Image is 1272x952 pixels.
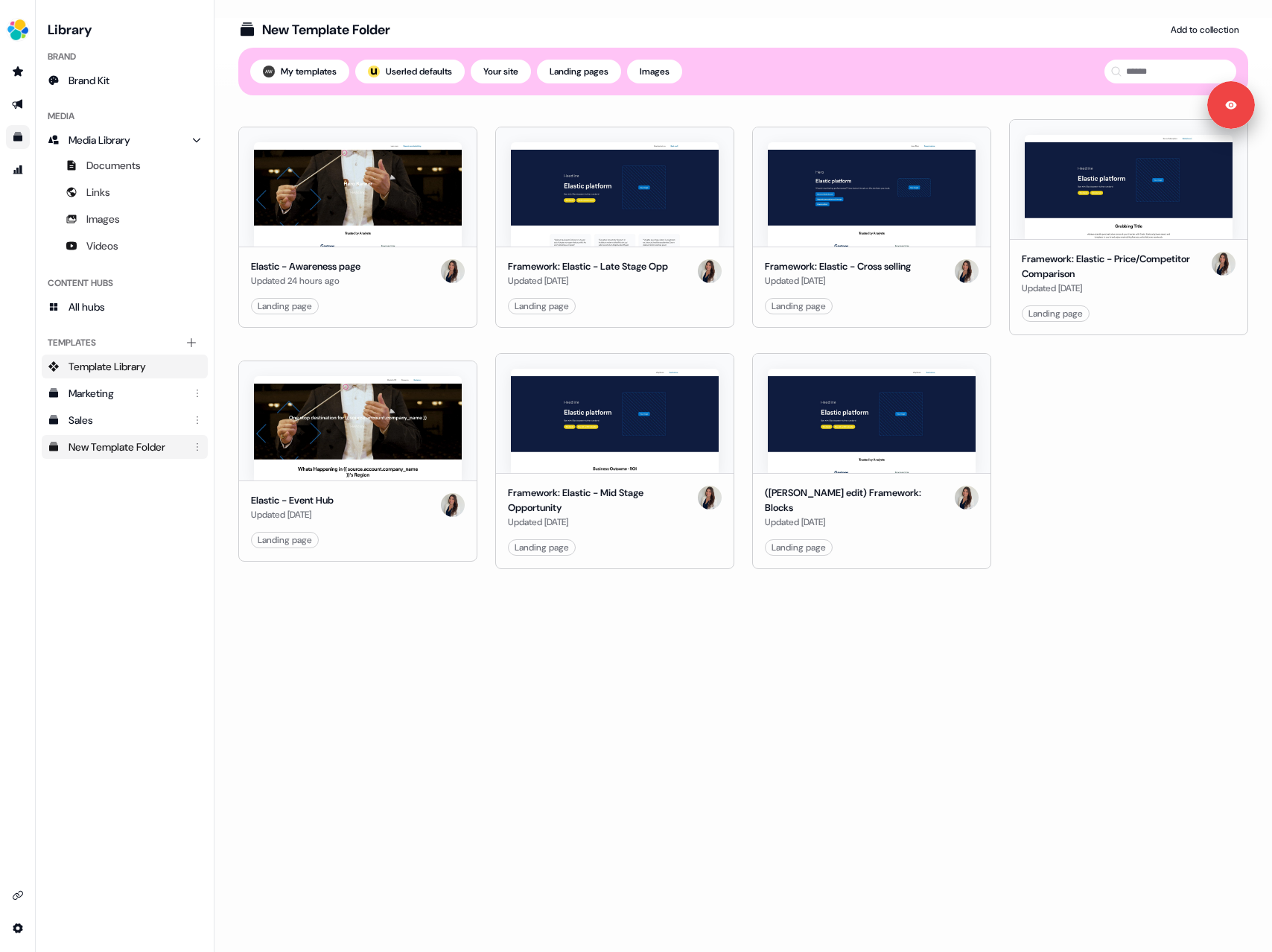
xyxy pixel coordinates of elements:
img: Kelly [1212,252,1236,276]
a: Images [42,207,208,231]
div: Templates [42,331,208,355]
div: Landing page [772,540,826,555]
div: Updated [DATE] [765,273,911,288]
h3: Library [42,18,208,39]
span: Links [86,185,110,200]
a: Documents [42,153,208,177]
button: Framework: Elastic - Late Stage OppFramework: Elastic - Late Stage OppUpdated [DATE]KellyLanding ... [495,119,734,335]
button: Add to collection [1162,18,1248,42]
div: Updated [DATE] [508,515,692,530]
img: Kelly [698,259,722,283]
div: Sales [69,413,184,428]
div: Marketing [69,386,184,401]
div: Updated [DATE] [508,273,668,288]
div: Updated [DATE] [251,507,334,522]
div: Content Hubs [42,271,208,295]
div: Framework: Elastic - Mid Stage Opportunity [508,486,692,515]
a: All hubs [42,295,208,319]
div: Updated [DATE] [765,515,949,530]
span: Images [86,212,120,226]
img: Framework: Elastic - Mid Stage Opportunity [511,369,719,473]
button: Framework: Elastic - Cross sellingFramework: Elastic - Cross sellingUpdated [DATE]KellyLanding page [752,119,991,335]
div: Landing page [772,299,826,314]
button: Framework: Elastic - Price/Competitor ComparisonFramework: Elastic - Price/Competitor ComparisonU... [1009,119,1248,335]
img: Kelly [955,259,979,283]
div: Landing page [515,540,569,555]
img: Framework: Elastic - Price/Competitor Comparison [1025,135,1233,239]
button: Images [627,60,682,83]
a: Go to attribution [6,158,30,182]
button: Framework: Elastic - Mid Stage OpportunityFramework: Elastic - Mid Stage OpportunityUpdated [DATE... [495,353,734,569]
img: userled logo [368,66,380,77]
button: Elastic - Awareness pageElastic - Awareness pageUpdated 24 hours agoKellyLanding page [238,119,477,335]
button: My templates [250,60,349,83]
span: Brand Kit [69,73,109,88]
a: Videos [42,234,208,258]
a: Go to templates [6,125,30,149]
a: Go to prospects [6,60,30,83]
a: New Template Folder [42,435,208,459]
span: Videos [86,238,118,253]
button: Elastic - Event HubElastic - Event HubUpdated [DATE]KellyLanding page [238,353,477,569]
a: Template Library [42,355,208,378]
div: Updated [DATE] [1022,281,1206,296]
img: Kelly [698,486,722,510]
a: Brand Kit [42,69,208,92]
span: Media Library [69,133,130,147]
a: Links [42,180,208,204]
div: ([PERSON_NAME] edit) Framework: Blocks [765,486,949,515]
div: Elastic - Awareness page [251,259,360,274]
div: New Template Folder [69,439,184,454]
button: (Ryan edit) Framework: Blocks([PERSON_NAME] edit) Framework: BlocksUpdated [DATE]KellyLanding page [752,353,991,569]
img: Kelly [441,493,465,517]
span: Documents [86,158,141,173]
div: Elastic - Event Hub [251,493,334,508]
button: Landing pages [537,60,621,83]
img: (Ryan edit) Framework: Blocks [768,369,976,473]
div: Landing page [515,299,569,314]
img: Adrienne [263,66,275,77]
div: Media [42,104,208,128]
div: Framework: Elastic - Late Stage Opp [508,259,668,274]
a: Go to outbound experience [6,92,30,116]
a: Go to integrations [6,916,30,940]
img: Kelly [441,259,465,283]
a: Media Library [42,128,208,152]
div: Brand [42,45,208,69]
img: Framework: Elastic - Cross selling [768,142,976,247]
div: New Template Folder [262,21,390,39]
a: Marketing [42,381,208,405]
button: Your site [471,60,531,83]
div: Landing page [258,533,312,548]
div: Landing page [1028,306,1083,321]
a: Go to integrations [6,883,30,907]
img: Kelly [955,486,979,510]
div: ; [368,66,380,77]
a: Sales [42,408,208,432]
div: Updated 24 hours ago [251,273,360,288]
button: userled logo;Userled defaults [355,60,465,83]
div: Framework: Elastic - Price/Competitor Comparison [1022,252,1206,281]
img: Elastic - Awareness page [254,142,462,247]
span: Template Library [69,359,146,374]
div: Framework: Elastic - Cross selling [765,259,911,274]
img: Elastic - Event Hub [254,376,462,480]
span: All hubs [69,299,105,314]
div: Landing page [258,299,312,314]
img: Framework: Elastic - Late Stage Opp [511,142,719,247]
